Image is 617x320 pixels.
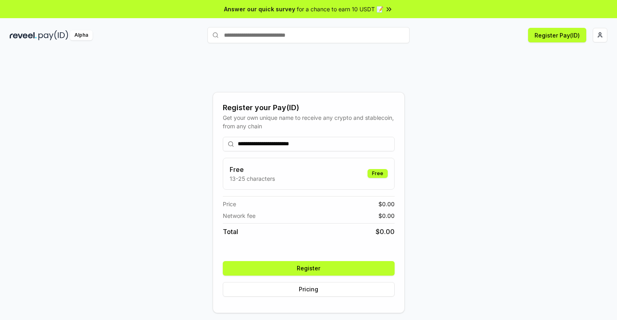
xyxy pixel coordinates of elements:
[38,30,68,40] img: pay_id
[368,169,388,178] div: Free
[230,165,275,174] h3: Free
[224,5,295,13] span: Answer our quick survey
[297,5,383,13] span: for a chance to earn 10 USDT 📝
[223,211,256,220] span: Network fee
[223,200,236,208] span: Price
[10,30,37,40] img: reveel_dark
[223,261,395,276] button: Register
[378,200,395,208] span: $ 0.00
[230,174,275,183] p: 13-25 characters
[376,227,395,236] span: $ 0.00
[223,113,395,130] div: Get your own unique name to receive any crypto and stablecoin, from any chain
[223,227,238,236] span: Total
[70,30,93,40] div: Alpha
[223,282,395,297] button: Pricing
[378,211,395,220] span: $ 0.00
[528,28,586,42] button: Register Pay(ID)
[223,102,395,113] div: Register your Pay(ID)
